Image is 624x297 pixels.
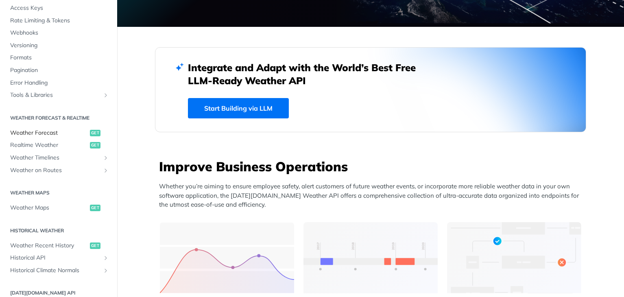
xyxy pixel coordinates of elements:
[6,189,111,197] h2: Weather Maps
[6,27,111,39] a: Webhooks
[90,130,100,136] span: get
[10,141,88,149] span: Realtime Weather
[303,222,438,293] img: 13d7ca0-group-496-2.svg
[159,182,586,210] p: Whether you’re aiming to ensure employee safety, alert customers of future weather events, or inc...
[6,139,111,151] a: Realtime Weatherget
[103,267,109,274] button: Show subpages for Historical Climate Normals
[10,266,100,275] span: Historical Climate Normals
[10,17,109,25] span: Rate Limiting & Tokens
[10,91,100,99] span: Tools & Libraries
[10,154,100,162] span: Weather Timelines
[6,64,111,76] a: Pagination
[10,4,109,12] span: Access Keys
[10,204,88,212] span: Weather Maps
[160,222,294,293] img: 39565e8-group-4962x.svg
[6,15,111,27] a: Rate Limiting & Tokens
[103,255,109,261] button: Show subpages for Historical API
[10,242,88,250] span: Weather Recent History
[10,66,109,74] span: Pagination
[6,227,111,234] h2: Historical Weather
[6,52,111,64] a: Formats
[6,264,111,277] a: Historical Climate NormalsShow subpages for Historical Climate Normals
[6,114,111,122] h2: Weather Forecast & realtime
[103,155,109,161] button: Show subpages for Weather Timelines
[6,252,111,264] a: Historical APIShow subpages for Historical API
[10,54,109,62] span: Formats
[90,142,100,148] span: get
[6,240,111,252] a: Weather Recent Historyget
[6,2,111,14] a: Access Keys
[90,242,100,249] span: get
[188,98,289,118] a: Start Building via LLM
[188,61,428,87] h2: Integrate and Adapt with the World’s Best Free LLM-Ready Weather API
[10,79,109,87] span: Error Handling
[6,289,111,297] h2: [DATE][DOMAIN_NAME] API
[6,164,111,177] a: Weather on RoutesShow subpages for Weather on Routes
[103,92,109,98] button: Show subpages for Tools & Libraries
[447,222,581,293] img: a22d113-group-496-32x.svg
[10,129,88,137] span: Weather Forecast
[10,41,109,50] span: Versioning
[6,127,111,139] a: Weather Forecastget
[6,152,111,164] a: Weather TimelinesShow subpages for Weather Timelines
[159,157,586,175] h3: Improve Business Operations
[103,167,109,174] button: Show subpages for Weather on Routes
[10,166,100,175] span: Weather on Routes
[90,205,100,211] span: get
[6,39,111,52] a: Versioning
[10,254,100,262] span: Historical API
[6,89,111,101] a: Tools & LibrariesShow subpages for Tools & Libraries
[10,29,109,37] span: Webhooks
[6,202,111,214] a: Weather Mapsget
[6,77,111,89] a: Error Handling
